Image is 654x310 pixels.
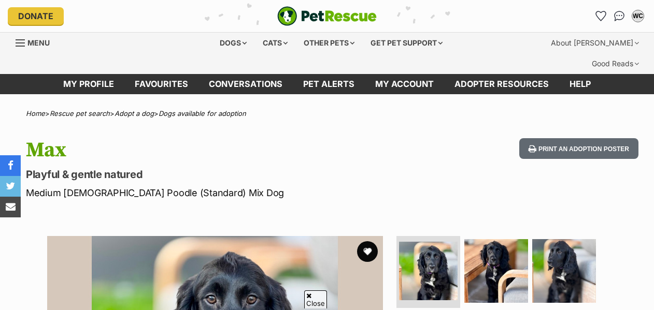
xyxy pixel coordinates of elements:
[26,186,400,200] p: Medium [DEMOGRAPHIC_DATA] Poodle (Standard) Mix Dog
[585,53,646,74] div: Good Reads
[16,33,57,51] a: Menu
[255,33,295,53] div: Cats
[277,6,377,26] a: PetRescue
[277,6,377,26] img: logo-e224e6f780fb5917bec1dbf3a21bbac754714ae5b6737aabdf751b685950b380.svg
[357,241,378,262] button: favourite
[444,74,559,94] a: Adopter resources
[198,74,293,94] a: conversations
[304,290,327,308] span: Close
[26,138,400,162] h1: Max
[124,74,198,94] a: Favourites
[50,109,110,117] a: Rescue pet search
[115,109,154,117] a: Adopt a dog
[592,8,646,24] ul: Account quick links
[630,8,646,24] button: My account
[399,242,458,300] img: Photo of Max
[293,74,365,94] a: Pet alerts
[159,109,246,117] a: Dogs available for adoption
[53,74,124,94] a: My profile
[365,74,444,94] a: My account
[614,11,625,21] img: chat-41dd97257d64d25036548639549fe6c8038ab92f7586957e7f3b1b290dea8141.svg
[212,33,254,53] div: Dogs
[592,8,609,24] a: Favourites
[544,33,646,53] div: About [PERSON_NAME]
[559,74,601,94] a: Help
[532,239,596,303] img: Photo of Max
[296,33,362,53] div: Other pets
[8,7,64,25] a: Donate
[26,109,45,117] a: Home
[26,167,400,182] p: Playful & gentle natured
[464,239,528,303] img: Photo of Max
[27,38,50,47] span: Menu
[363,33,450,53] div: Get pet support
[633,11,643,21] div: WC
[519,138,638,159] button: Print an adoption poster
[611,8,628,24] a: Conversations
